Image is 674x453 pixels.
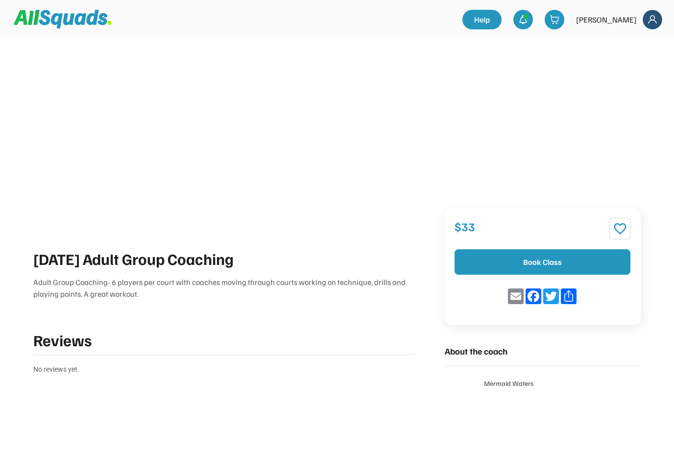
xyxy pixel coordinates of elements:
div: About the coach [445,345,641,358]
img: yH5BAEAAAAALAAAAAABAAEAAAIBRAA7 [445,374,476,405]
a: Share [560,288,578,304]
div: No reviews yet. [33,364,415,375]
div: [DATE] Adult Group Coaching [33,247,415,270]
img: bell-03%20%281%29.svg [518,15,528,24]
button: Book Class [455,249,630,275]
div: Reviews [33,328,352,352]
a: Facebook [525,288,542,304]
div: [PERSON_NAME] [576,14,637,25]
img: shopping-cart-01%20%281%29.svg [550,15,559,24]
div: $33 [455,217,605,235]
div: Adult Group Coaching- 6 players per court with coaches moving through courts working on technique... [33,276,415,300]
a: Email [507,288,525,304]
div: Mermaid Waters [484,378,641,388]
a: Twitter [542,288,560,304]
a: Help [462,10,502,29]
img: Frame%2018.svg [643,10,662,29]
img: Squad%20Logo.svg [14,10,112,28]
